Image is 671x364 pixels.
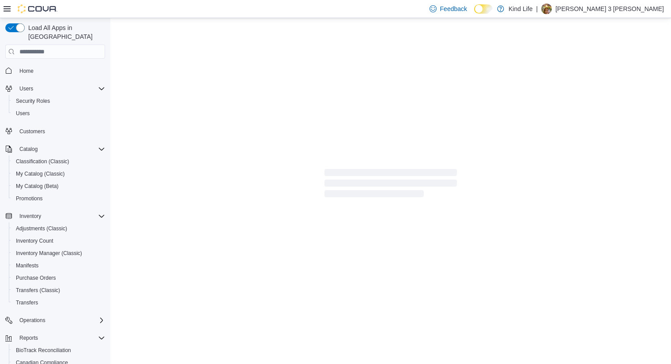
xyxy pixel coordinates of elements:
[9,235,109,247] button: Inventory Count
[474,4,493,14] input: Dark Mode
[16,287,60,294] span: Transfers (Classic)
[12,96,53,106] a: Security Roles
[9,155,109,168] button: Classification (Classic)
[324,171,457,199] span: Loading
[12,236,57,246] a: Inventory Count
[12,193,105,204] span: Promotions
[16,183,59,190] span: My Catalog (Beta)
[16,195,43,202] span: Promotions
[12,193,46,204] a: Promotions
[509,4,532,14] p: Kind Life
[19,334,38,341] span: Reports
[9,284,109,296] button: Transfers (Classic)
[19,317,45,324] span: Operations
[12,248,105,259] span: Inventory Manager (Classic)
[9,222,109,235] button: Adjustments (Classic)
[16,144,41,154] button: Catalog
[16,315,49,326] button: Operations
[16,237,53,244] span: Inventory Count
[16,170,65,177] span: My Catalog (Classic)
[2,314,109,326] button: Operations
[2,125,109,138] button: Customers
[12,285,64,296] a: Transfers (Classic)
[12,223,71,234] a: Adjustments (Classic)
[9,259,109,272] button: Manifests
[9,168,109,180] button: My Catalog (Classic)
[16,333,105,343] span: Reports
[440,4,467,13] span: Feedback
[16,144,105,154] span: Catalog
[19,85,33,92] span: Users
[12,260,42,271] a: Manifests
[9,272,109,284] button: Purchase Orders
[12,345,105,356] span: BioTrack Reconciliation
[2,210,109,222] button: Inventory
[16,126,49,137] a: Customers
[16,347,71,354] span: BioTrack Reconciliation
[16,225,67,232] span: Adjustments (Classic)
[16,98,50,105] span: Security Roles
[12,108,33,119] a: Users
[2,143,109,155] button: Catalog
[2,83,109,95] button: Users
[25,23,105,41] span: Load All Apps in [GEOGRAPHIC_DATA]
[9,180,109,192] button: My Catalog (Beta)
[2,332,109,344] button: Reports
[16,211,105,221] span: Inventory
[555,4,664,14] p: [PERSON_NAME] 3 [PERSON_NAME]
[541,4,552,14] div: Anisha 3 Lalani
[2,64,109,77] button: Home
[9,95,109,107] button: Security Roles
[16,211,45,221] button: Inventory
[16,83,37,94] button: Users
[12,297,105,308] span: Transfers
[16,333,41,343] button: Reports
[19,213,41,220] span: Inventory
[12,236,105,246] span: Inventory Count
[12,156,73,167] a: Classification (Classic)
[19,146,38,153] span: Catalog
[12,169,68,179] a: My Catalog (Classic)
[16,110,30,117] span: Users
[16,65,105,76] span: Home
[12,181,62,191] a: My Catalog (Beta)
[9,192,109,205] button: Promotions
[16,66,37,76] a: Home
[12,285,105,296] span: Transfers (Classic)
[12,273,105,283] span: Purchase Orders
[16,126,105,137] span: Customers
[9,247,109,259] button: Inventory Manager (Classic)
[16,315,105,326] span: Operations
[19,68,34,75] span: Home
[12,223,105,234] span: Adjustments (Classic)
[9,344,109,356] button: BioTrack Reconciliation
[16,83,105,94] span: Users
[12,96,105,106] span: Security Roles
[536,4,538,14] p: |
[12,345,75,356] a: BioTrack Reconciliation
[12,181,105,191] span: My Catalog (Beta)
[12,108,105,119] span: Users
[16,250,82,257] span: Inventory Manager (Classic)
[12,260,105,271] span: Manifests
[16,299,38,306] span: Transfers
[18,4,57,13] img: Cova
[12,248,86,259] a: Inventory Manager (Classic)
[9,296,109,309] button: Transfers
[9,107,109,120] button: Users
[16,274,56,281] span: Purchase Orders
[12,297,41,308] a: Transfers
[12,156,105,167] span: Classification (Classic)
[12,169,105,179] span: My Catalog (Classic)
[16,262,38,269] span: Manifests
[12,273,60,283] a: Purchase Orders
[16,158,69,165] span: Classification (Classic)
[19,128,45,135] span: Customers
